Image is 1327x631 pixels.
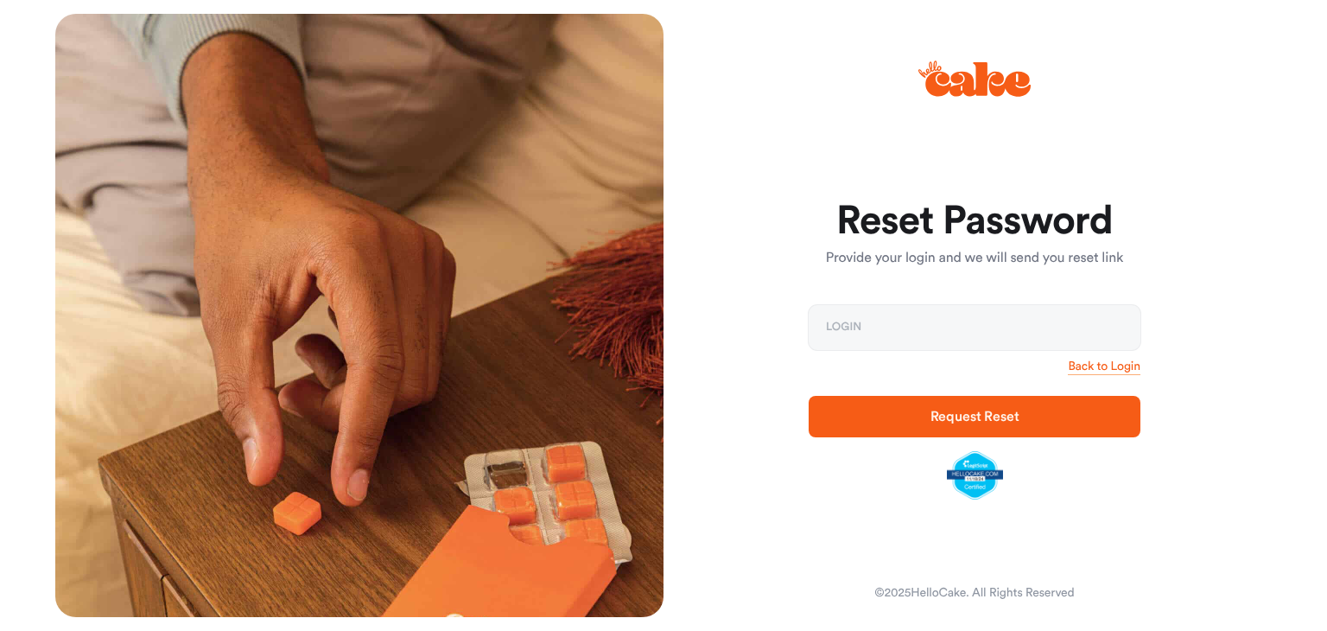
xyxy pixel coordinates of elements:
button: Request Reset [809,396,1140,437]
h1: Reset Password [809,201,1140,242]
a: Back to Login [1068,358,1140,375]
div: © 2025 HelloCake. All Rights Reserved [874,584,1074,602]
img: legit-script-certified.png [947,451,1003,500]
p: Provide your login and we will send you reset link [809,248,1140,269]
span: Request Reset [930,410,1019,424]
